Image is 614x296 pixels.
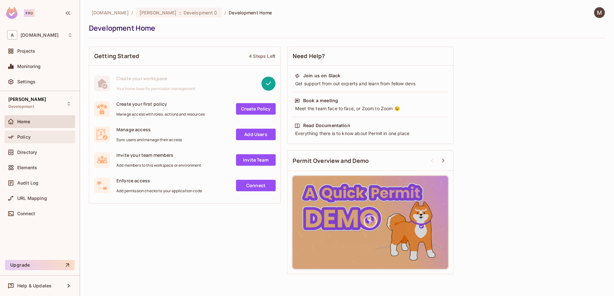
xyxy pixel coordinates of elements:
a: Connect [236,180,276,191]
span: Manage access with roles, actions and resources [116,112,205,117]
span: Create your workspace [116,75,195,81]
span: URL Mapping [17,196,47,201]
span: Audit Log [17,180,38,186]
li: / [224,10,226,16]
span: Home [17,119,30,124]
span: Directory [17,150,37,155]
span: Invite your team members [116,152,201,158]
span: A [7,30,17,40]
span: Manage access [116,126,182,133]
span: Development Home [229,10,272,16]
img: SReyMgAAAABJRU5ErkJggg== [6,7,18,19]
span: Connect [17,211,35,216]
div: Pro [24,9,35,17]
div: Join us on Slack [303,72,340,79]
span: Help & Updates [17,283,51,288]
a: Invite Team [236,154,276,166]
span: Add permission checks to your application code [116,188,202,194]
span: Enforce access [116,178,202,184]
span: : [179,10,181,15]
span: Policy [17,134,31,140]
div: Read Documentation [303,122,350,129]
div: Development Home [89,23,602,33]
span: Workspace: amfics.io [20,33,59,38]
span: [PERSON_NAME] [139,10,177,16]
button: Upgrade [5,260,75,270]
div: 4 Steps Left [249,53,275,59]
span: Permit Overview and Demo [293,157,369,165]
span: Development [8,104,34,109]
span: Need Help? [293,52,325,60]
span: the active workspace [91,10,129,16]
span: Elements [17,165,37,170]
span: Create your first policy [116,101,205,107]
span: Projects [17,49,35,54]
span: Sync users and manage their access [116,137,182,142]
div: Meet the team face to face, or Zoom to Zoom 😉 [295,105,446,112]
span: Your home base for permission management [116,86,195,91]
li: / [131,10,133,16]
span: Add members to this workspace or environment [116,163,201,168]
a: Add Users [236,129,276,140]
div: Book a meeting [303,97,338,104]
span: [PERSON_NAME] [8,97,46,102]
span: Getting Started [94,52,139,60]
img: Mazaz Hussain Baba Syed [594,7,605,18]
div: Everything there is to know about Permit in one place [295,130,446,137]
span: Development [184,10,213,16]
span: Monitoring [17,64,41,69]
span: Settings [17,79,35,84]
a: Create Policy [236,103,276,115]
div: Get support from out experts and learn from fellow devs [295,80,446,87]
